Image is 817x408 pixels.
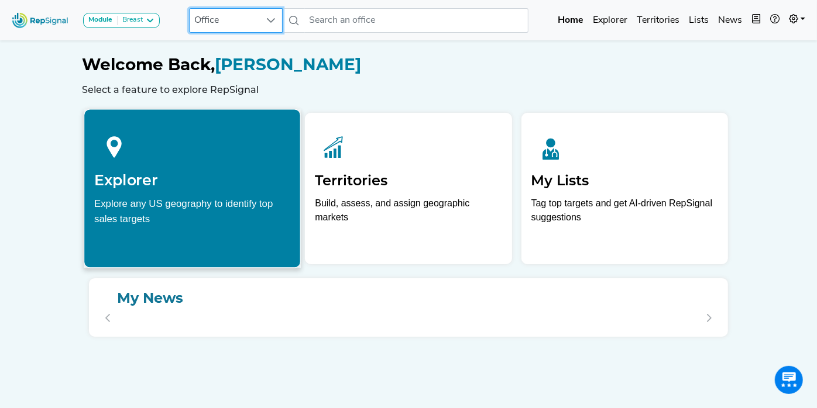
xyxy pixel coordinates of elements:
div: Explore any US geography to identify top sales targets [94,196,290,226]
a: Home [553,9,588,32]
button: ModuleBreast [83,13,160,28]
a: Lists [684,9,713,32]
p: Tag top targets and get AI-driven RepSignal suggestions [531,196,718,231]
a: ExplorerExplore any US geography to identify top sales targets [84,109,301,268]
h2: Explorer [94,171,290,189]
strong: Module [88,16,112,23]
a: My ListsTag top targets and get AI-driven RepSignal suggestions [521,113,728,264]
span: Office [190,9,260,32]
button: Intel Book [747,9,765,32]
p: Build, assess, and assign geographic markets [315,196,502,231]
a: Territories [632,9,684,32]
a: My News [98,288,719,309]
span: Welcome Back, [82,54,215,74]
h2: My Lists [531,172,718,189]
a: TerritoriesBuild, assess, and assign geographic markets [305,113,512,264]
h1: [PERSON_NAME] [82,55,735,75]
a: News [713,9,747,32]
h6: Select a feature to explore RepSignal [82,84,735,95]
h2: Territories [315,172,502,189]
div: Breast [118,16,143,25]
input: Search an office [305,8,528,33]
a: Explorer [588,9,632,32]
